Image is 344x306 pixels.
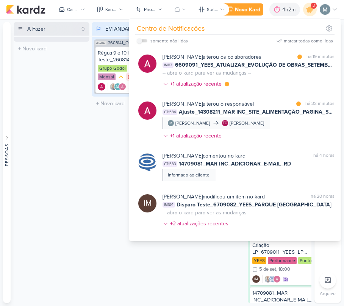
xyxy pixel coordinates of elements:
[163,153,203,159] b: [PERSON_NAME]
[144,198,152,209] p: IM
[98,83,105,91] div: Criador(a): Alessandra Gomes
[6,5,45,14] img: kardz.app
[276,267,290,272] div: , 18:00
[163,100,254,108] div: alterou o responsável
[163,202,175,208] span: IM109
[114,83,122,91] div: Aline Gimenez Graciano
[163,209,251,217] div: -- abra o kard para ver as mudanças --
[223,122,227,125] p: FO
[138,101,156,120] img: Alessandra Gomes
[175,61,335,69] span: 6609091_YEES_ATUALIZAR_EVOLUÇÃO DE OBRAS_SETEMBRO
[311,193,335,201] div: há 20 horas
[273,275,281,283] img: Alessandra Gomes
[163,152,245,160] div: comentou no kard
[252,257,266,264] div: YEES
[252,275,260,283] div: Isabella Machado Guimarães
[221,3,263,16] button: Novo Kard
[108,41,164,45] span: 2608141_GODOI_EMAIL MARKETING_SETEMBRO
[138,55,156,73] img: Alessandra Gomes
[163,69,251,77] div: -- abra o kard para ver as mudanças --
[138,194,156,212] div: Isabella Machado Guimarães
[305,100,335,108] div: há 32 minutos
[269,275,276,283] img: Caroline Traven De Andrade
[282,6,298,14] div: 4h2m
[284,37,333,44] div: marcar todas como lidas
[3,144,10,166] div: Pessoas
[163,53,261,61] div: alterou os colaboradores
[163,194,203,200] b: [PERSON_NAME]
[138,153,156,172] img: Caroline Traven De Andrade
[78,25,88,33] div: 0
[264,275,272,283] img: Iara Santos
[150,37,188,44] div: somente não lidas
[177,201,331,209] span: Disparo Teste_6709082_YEES_PARQUE [GEOGRAPHIC_DATA]
[3,22,11,303] button: Pessoas
[15,43,88,54] input: + Novo kard
[222,120,228,126] div: Fabio Oliveira
[119,83,126,91] img: Alessandra Gomes
[95,41,106,45] span: AG187
[170,80,223,88] div: +1 atualização recente
[98,65,127,72] div: Grupo Godoi
[137,23,205,34] div: Centro de Notificações
[259,267,276,272] div: 5 de set
[98,73,116,80] div: Mensal
[179,108,335,116] span: Ajuste_14308211_MAR INC_SITE_ALIMENTAÇÃO_PAGINA_SUBLIME_JARDINS
[252,290,319,303] div: 14709081_MAR INC_ADICIONAR_E-MAIL_RD
[93,98,166,109] input: + Novo kard
[109,83,117,91] img: Iara Santos
[163,54,203,60] b: [PERSON_NAME]
[163,161,177,167] span: CT1583
[268,257,297,264] div: Performance
[168,172,210,178] div: informado ao cliente
[254,278,258,281] p: IM
[313,3,315,9] span: 3
[320,290,336,297] p: Arquivo
[320,4,330,15] img: Mariana Amorim
[313,152,335,160] div: há 4 horas
[262,275,281,283] div: Colaboradores: Iara Santos, Caroline Traven De Andrade, Alessandra Gomes
[170,220,230,228] div: +2 atualizações recentes
[252,242,319,256] div: Criação LP_6709011_YEES_LP MEETING_PARQUE BUENA VISTA
[98,50,161,63] div: Régua 9 e 10 | Diparo Teste_2608141_GODOI_EMAIL MARKETING_SETEMBRO
[117,73,125,81] div: Prioridade Média
[163,62,174,68] span: IM113
[170,132,223,140] div: +1 atualização recente
[168,120,174,126] img: Mariana Amorim
[230,120,264,126] div: [PERSON_NAME]
[306,53,335,61] div: há 19 minutos
[298,257,317,264] div: Pontual
[163,109,177,115] span: CT1584
[175,120,210,126] div: [PERSON_NAME]
[179,160,291,168] span: 14709081_MAR INC_ADICIONAR_E-MAIL_RD
[252,275,260,283] div: Criador(a): Isabella Machado Guimarães
[116,85,120,89] p: AG
[98,83,105,91] img: Alessandra Gomes
[108,83,126,91] div: Colaboradores: Iara Santos, Aline Gimenez Graciano, Alessandra Gomes
[163,193,265,201] div: modificou um item no kard
[235,6,260,14] div: Novo Kard
[163,101,203,107] b: [PERSON_NAME]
